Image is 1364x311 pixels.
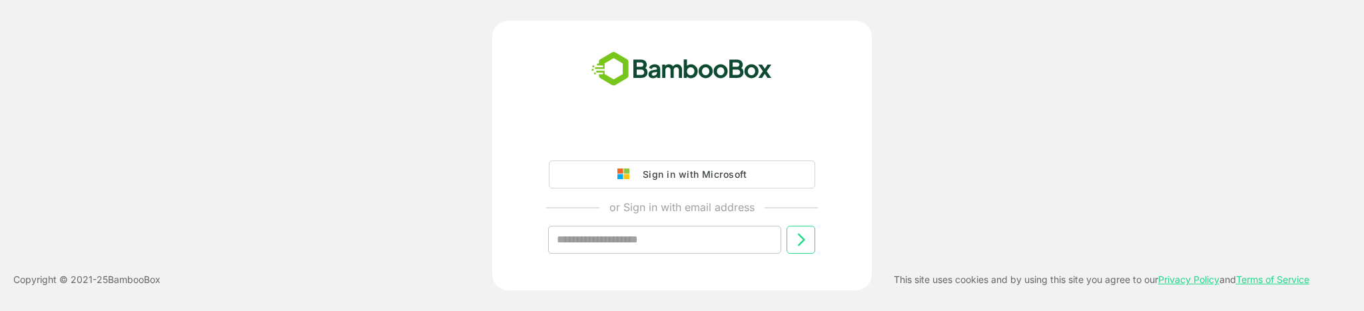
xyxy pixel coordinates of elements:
p: Copyright © 2021- 25 BambooBox [13,272,161,288]
img: google [617,168,636,180]
p: or Sign in with email address [609,199,755,215]
div: Sign in with Microsoft [636,166,747,183]
button: Sign in with Microsoft [549,160,815,188]
a: Privacy Policy [1158,274,1219,285]
p: This site uses cookies and by using this site you agree to our and [894,272,1309,288]
img: bamboobox [584,47,779,91]
a: Terms of Service [1236,274,1309,285]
